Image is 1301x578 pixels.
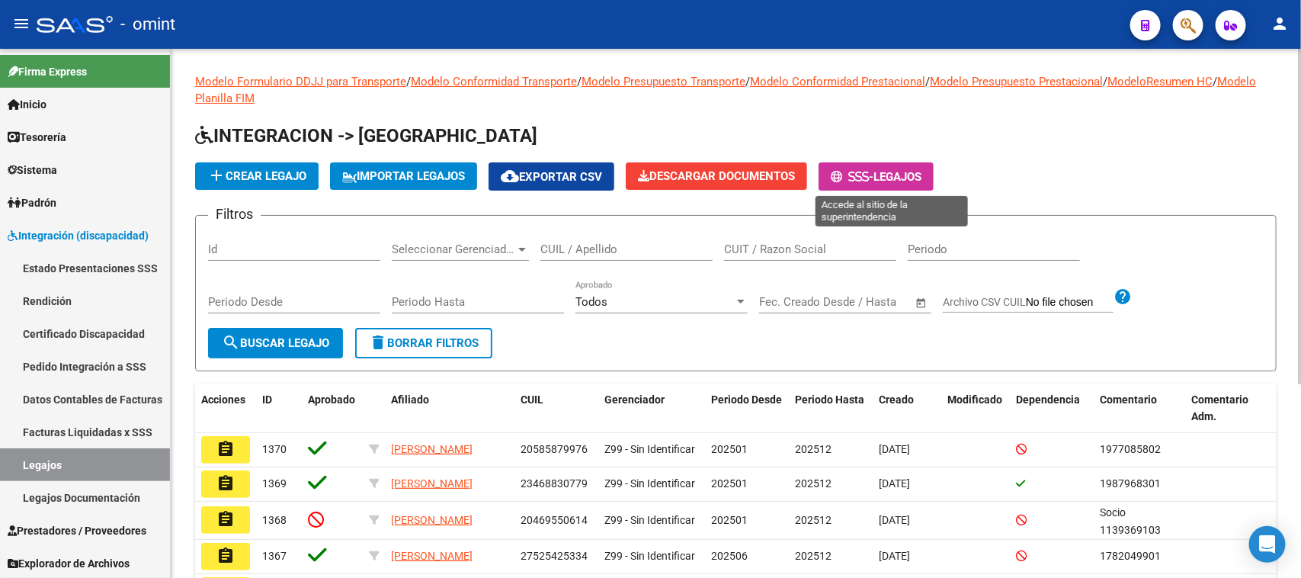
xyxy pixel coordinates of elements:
[604,393,665,406] span: Gerenciador
[711,393,782,406] span: Periodo Desde
[604,514,695,526] span: Z99 - Sin Identificar
[575,295,607,309] span: Todos
[750,75,925,88] a: Modelo Conformidad Prestacional
[1100,477,1161,490] span: 1987968301
[8,555,130,572] span: Explorador de Archivos
[873,170,921,184] span: Legajos
[195,125,537,146] span: INTEGRACION -> [GEOGRAPHIC_DATA]
[256,384,302,434] datatable-header-cell: ID
[8,129,66,146] span: Tesorería
[208,328,343,358] button: Buscar Legajo
[330,162,477,190] button: IMPORTAR LEGAJOS
[355,328,492,358] button: Borrar Filtros
[262,514,287,526] span: 1368
[521,550,588,562] span: 27525425334
[392,242,515,256] span: Seleccionar Gerenciador
[795,393,864,406] span: Periodo Hasta
[835,295,908,309] input: Fecha fin
[1026,296,1114,310] input: Archivo CSV CUIL
[385,384,514,434] datatable-header-cell: Afiliado
[262,443,287,455] span: 1370
[391,514,473,526] span: [PERSON_NAME]
[8,194,56,211] span: Padrón
[1185,384,1277,434] datatable-header-cell: Comentario Adm.
[1191,393,1248,423] span: Comentario Adm.
[391,477,473,490] span: [PERSON_NAME]
[521,393,543,406] span: CUIL
[369,333,387,352] mat-icon: delete
[216,440,235,458] mat-icon: assignment
[207,169,306,183] span: Crear Legajo
[195,75,406,88] a: Modelo Formulario DDJJ para Transporte
[711,550,748,562] span: 202506
[8,162,57,178] span: Sistema
[207,166,226,185] mat-icon: add
[222,333,240,352] mat-icon: search
[514,384,598,434] datatable-header-cell: CUIL
[216,474,235,493] mat-icon: assignment
[391,550,473,562] span: [PERSON_NAME]
[208,204,261,225] h3: Filtros
[582,75,745,88] a: Modelo Presupuesto Transporte
[759,295,821,309] input: Fecha inicio
[604,550,695,562] span: Z99 - Sin Identificar
[789,384,873,434] datatable-header-cell: Periodo Hasta
[8,96,46,113] span: Inicio
[391,443,473,455] span: [PERSON_NAME]
[1114,287,1132,306] mat-icon: help
[879,550,910,562] span: [DATE]
[521,443,588,455] span: 20585879976
[943,296,1026,308] span: Archivo CSV CUIL
[521,477,588,490] span: 23468830779
[638,169,795,183] span: Descargar Documentos
[1100,393,1157,406] span: Comentario
[12,14,30,33] mat-icon: menu
[369,336,479,350] span: Borrar Filtros
[795,443,832,455] span: 202512
[216,510,235,528] mat-icon: assignment
[1249,526,1286,563] div: Open Intercom Messenger
[879,514,910,526] span: [DATE]
[8,522,146,539] span: Prestadores / Proveedores
[195,162,319,190] button: Crear Legajo
[795,550,832,562] span: 202512
[222,336,329,350] span: Buscar Legajo
[489,162,614,191] button: Exportar CSV
[120,8,175,41] span: - omint
[262,550,287,562] span: 1367
[795,477,832,490] span: 202512
[913,294,931,312] button: Open calendar
[604,477,695,490] span: Z99 - Sin Identificar
[705,384,789,434] datatable-header-cell: Periodo Desde
[1271,14,1289,33] mat-icon: person
[711,443,748,455] span: 202501
[711,477,748,490] span: 202501
[604,443,695,455] span: Z99 - Sin Identificar
[1107,75,1213,88] a: ModeloResumen HC
[873,384,941,434] datatable-header-cell: Creado
[941,384,1010,434] datatable-header-cell: Modificado
[1010,384,1094,434] datatable-header-cell: Dependencia
[626,162,807,190] button: Descargar Documentos
[195,384,256,434] datatable-header-cell: Acciones
[262,393,272,406] span: ID
[501,170,602,184] span: Exportar CSV
[1100,550,1161,562] span: 1782049901
[795,514,832,526] span: 202512
[521,514,588,526] span: 20469550614
[930,75,1103,88] a: Modelo Presupuesto Prestacional
[411,75,577,88] a: Modelo Conformidad Transporte
[302,384,363,434] datatable-header-cell: Aprobado
[598,384,705,434] datatable-header-cell: Gerenciador
[1094,384,1185,434] datatable-header-cell: Comentario
[342,169,465,183] span: IMPORTAR LEGAJOS
[1100,506,1161,536] span: Socio 1139369103
[201,393,245,406] span: Acciones
[711,514,748,526] span: 202501
[1016,393,1080,406] span: Dependencia
[501,167,519,185] mat-icon: cloud_download
[308,393,355,406] span: Aprobado
[947,393,1002,406] span: Modificado
[819,162,934,191] button: -Legajos
[262,477,287,490] span: 1369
